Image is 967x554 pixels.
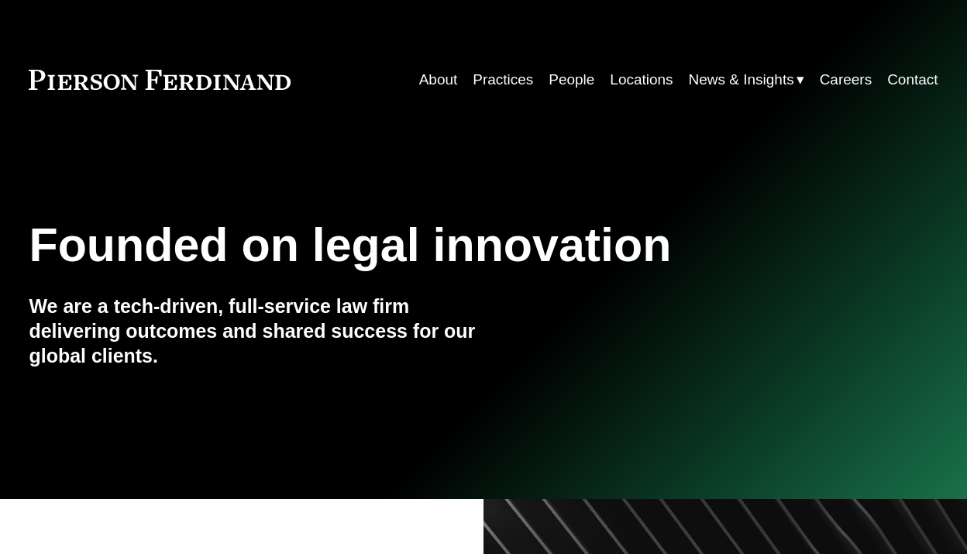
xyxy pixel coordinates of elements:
a: People [549,65,594,95]
a: Contact [887,65,938,95]
a: folder dropdown [689,65,804,95]
span: News & Insights [689,67,794,93]
a: Locations [610,65,673,95]
a: About [419,65,458,95]
a: Practices [473,65,533,95]
h1: Founded on legal innovation [29,219,786,273]
a: Careers [820,65,872,95]
h4: We are a tech-driven, full-service law firm delivering outcomes and shared success for our global... [29,294,483,368]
